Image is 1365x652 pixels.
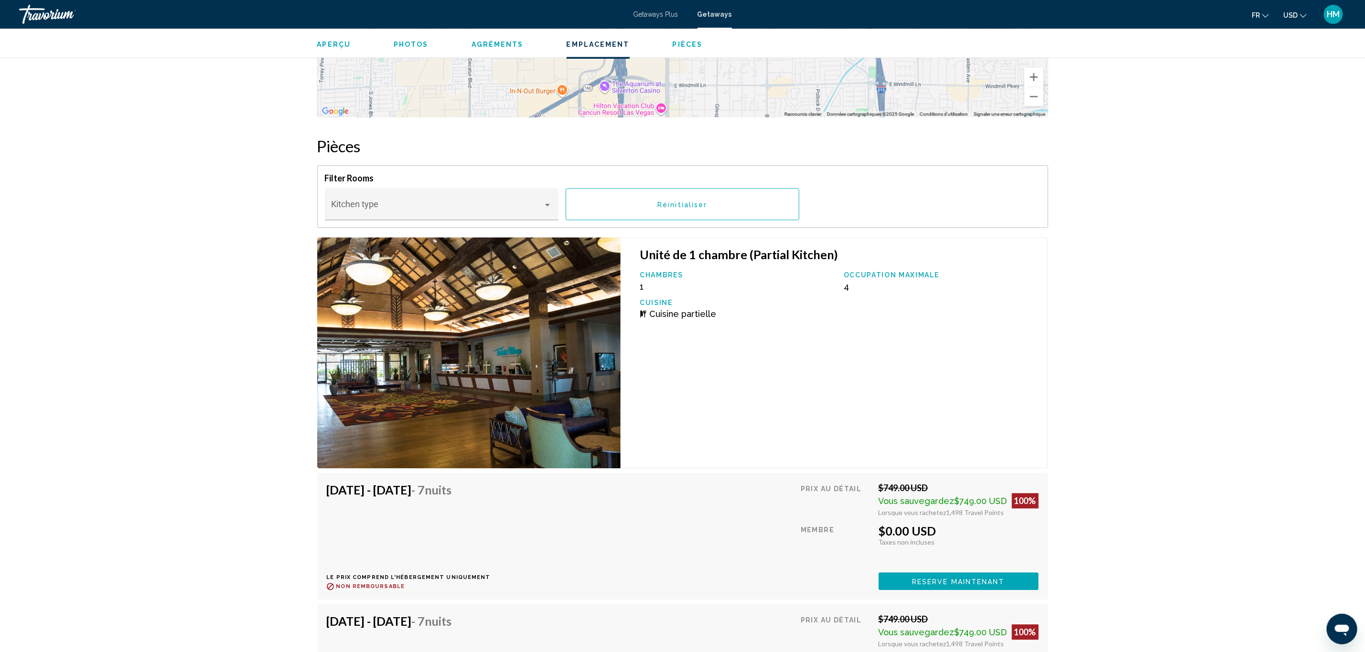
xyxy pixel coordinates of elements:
[1283,8,1307,22] button: Change currency
[879,640,946,648] span: Lorsque vous rachetez
[425,483,452,497] span: nuits
[1012,624,1039,640] div: 100%
[472,40,524,49] button: Agréments
[325,173,1041,183] h4: Filter Rooms
[640,299,834,306] p: Cuisine
[1327,10,1340,19] span: HM
[1024,87,1043,106] button: Zoom arrière
[640,282,644,292] span: 1
[1012,493,1039,508] div: 100%
[1283,11,1298,19] span: USD
[698,11,732,18] a: Getaways
[394,41,429,48] span: Photos
[827,111,914,116] span: Données cartographiques ©2025 Google
[657,200,707,208] span: Réinitialiser
[920,111,968,116] a: Conditions d'utilisation
[317,237,621,468] img: C610O01X.jpg
[394,40,429,49] button: Photos
[317,40,351,49] button: Aperçu
[327,574,491,580] p: Le prix comprend l'hébergement uniquement
[425,614,452,628] span: nuits
[946,508,1004,516] span: 1,498 Travel Points
[566,188,799,220] button: Réinitialiser
[844,282,849,292] span: 4
[640,247,1038,262] h3: Unité de 1 chambre (Partial Kitchen)
[673,41,703,48] span: Pièces
[327,483,484,497] h4: [DATE] - [DATE]
[946,640,1004,648] span: 1,498 Travel Points
[879,483,1039,493] div: $749.00 USD
[879,496,955,506] span: Vous sauvegardez
[879,627,955,637] span: Vous sauvegardez
[955,627,1007,637] span: $749.00 USD
[879,524,1039,538] div: $0.00 USD
[634,11,678,18] a: Getaways Plus
[801,524,871,565] div: Membre
[567,40,630,49] button: Emplacement
[1327,614,1357,644] iframe: Bouton de lancement de la fenêtre de messagerie
[320,105,351,117] img: Google
[801,483,871,516] div: Prix au détail
[327,614,484,628] h4: [DATE] - [DATE]
[844,271,1038,279] p: Occupation maximale
[974,111,1045,116] a: Signaler une erreur cartographique
[1024,67,1043,86] button: Zoom avant
[336,583,405,589] span: Non remboursable
[801,614,871,648] div: Prix au détail
[955,496,1007,506] span: $749.00 USD
[879,508,946,516] span: Lorsque vous rachetez
[649,309,716,319] span: Cuisine partielle
[472,41,524,48] span: Agréments
[567,41,630,48] span: Emplacement
[879,614,1039,624] div: $749.00 USD
[412,614,452,628] span: - 7
[317,137,1048,156] h2: Pièces
[1252,11,1260,19] span: fr
[640,271,834,279] p: Chambres
[879,572,1039,590] button: Reserve maintenant
[1252,8,1269,22] button: Change language
[320,105,351,117] a: Ouvrir cette zone dans Google Maps (dans une nouvelle fenêtre)
[879,538,935,546] span: Taxes non incluses
[785,111,821,117] button: Raccourcis clavier
[317,41,351,48] span: Aperçu
[912,578,1005,585] span: Reserve maintenant
[673,40,703,49] button: Pièces
[1321,4,1346,24] button: User Menu
[19,5,624,24] a: Travorium
[412,483,452,497] span: - 7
